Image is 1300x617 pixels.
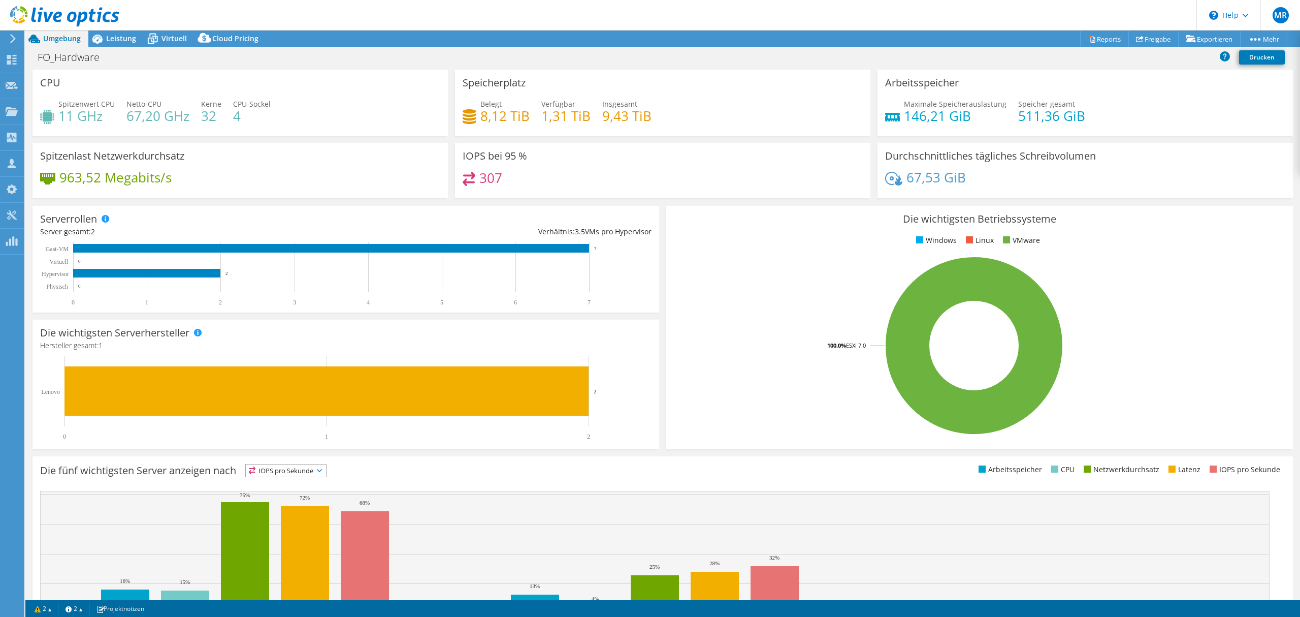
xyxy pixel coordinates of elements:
[40,77,60,88] h3: CPU
[201,99,221,109] span: Kerne
[1209,11,1218,20] svg: \n
[46,245,69,253] text: Gast-VM
[106,34,136,43] span: Leistung
[1000,235,1040,246] li: VMware
[963,235,994,246] li: Linux
[40,226,346,237] div: Server gesamt:
[360,500,370,506] text: 68%
[463,77,526,88] h3: Speicherplatz
[40,213,97,225] h3: Serverrollen
[1049,464,1075,475] li: CPU
[300,495,310,501] text: 72%
[63,433,66,440] text: 0
[1166,464,1200,475] li: Latenz
[91,227,95,236] span: 2
[1080,31,1129,47] a: Reports
[99,341,103,350] span: 1
[480,110,530,121] h4: 8,12 TiB
[530,583,540,589] text: 13%
[43,34,81,43] span: Umgebung
[240,492,250,498] text: 75%
[246,465,326,477] span: IOPS pro Sekunde
[212,34,258,43] span: Cloud Pricing
[1018,99,1075,109] span: Speicher gesamt
[201,110,221,121] h4: 32
[480,99,502,109] span: Belegt
[904,110,1006,121] h4: 146,21 GiB
[541,110,591,121] h4: 1,31 TiB
[463,150,527,162] h3: IOPS bei 95 %
[594,246,597,251] text: 7
[1239,50,1285,65] a: Drucken
[78,284,81,289] text: 0
[33,52,115,63] h1: FO_Hardware
[1081,464,1159,475] li: Netzwerkdurchsatz
[219,299,222,306] text: 2
[49,258,68,265] text: Virtuell
[587,433,590,440] text: 2
[367,299,370,306] text: 4
[233,110,271,121] h4: 4
[1178,31,1241,47] a: Exportieren
[649,564,660,570] text: 25%
[709,560,720,566] text: 28%
[904,99,1006,109] span: Maximale Speicherauslastung
[325,433,328,440] text: 1
[120,578,130,584] text: 16%
[40,327,189,338] h3: Die wichtigsten Serverhersteller
[40,340,652,351] h4: Hersteller gesamt:
[885,77,959,88] h3: Arbeitsspeicher
[58,602,90,615] a: 2
[827,342,846,349] tspan: 100.0%
[40,150,184,162] h3: Spitzenlast Netzwerkdurchsatz
[588,299,591,306] text: 7
[293,299,296,306] text: 3
[976,464,1042,475] li: Arbeitsspeicher
[885,150,1096,162] h3: Durchschnittliches tägliches Schreibvolumen
[575,227,585,236] span: 3.5
[906,172,966,183] h4: 67,53 GiB
[59,172,172,183] h4: 963,52 Megabits/s
[1207,464,1280,475] li: IOPS pro Sekunde
[1273,7,1289,23] span: MR
[46,283,68,290] text: Physisch
[58,110,115,121] h4: 11 GHz
[594,388,597,394] text: 2
[58,99,115,109] span: Spitzenwert CPU
[346,226,652,237] div: Verhältnis: VMs pro Hypervisor
[126,99,161,109] span: Netto-CPU
[42,270,69,277] text: Hypervisor
[769,554,779,561] text: 32%
[479,172,502,183] h4: 307
[27,602,59,615] a: 2
[1128,31,1179,47] a: Freigabe
[541,99,575,109] span: Verfügbar
[592,596,599,602] text: 4%
[126,110,189,121] h4: 67,20 GHz
[78,259,81,264] text: 0
[225,271,228,276] text: 2
[440,299,443,306] text: 5
[1240,31,1287,47] a: Mehr
[161,34,187,43] span: Virtuell
[674,213,1285,225] h3: Die wichtigsten Betriebssysteme
[602,99,637,109] span: Insgesamt
[180,579,190,585] text: 15%
[602,110,652,121] h4: 9,43 TiB
[1018,110,1085,121] h4: 511,36 GiB
[514,299,517,306] text: 6
[233,99,271,109] span: CPU-Sockel
[145,299,148,306] text: 1
[914,235,957,246] li: Windows
[41,388,60,395] text: Lenovo
[846,342,866,349] tspan: ESXi 7.0
[72,299,75,306] text: 0
[89,602,151,615] a: Projektnotizen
